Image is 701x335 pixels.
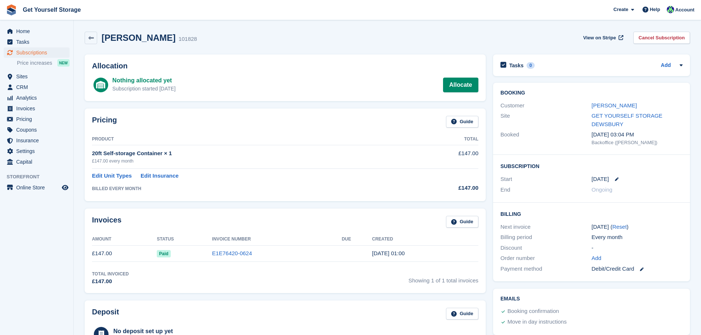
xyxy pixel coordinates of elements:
div: BILLED EVERY MONTH [92,185,406,192]
span: Help [650,6,660,13]
a: menu [4,103,70,114]
span: Showing 1 of 1 total invoices [408,271,478,286]
a: [PERSON_NAME] [592,102,637,108]
div: Discount [500,244,591,252]
span: Settings [16,146,60,156]
span: Create [613,6,628,13]
div: Booked [500,131,591,146]
div: Total Invoiced [92,271,129,277]
a: menu [4,114,70,124]
th: Status [157,234,212,245]
img: Julian Taylor [667,6,674,13]
div: £147.00 [406,184,478,192]
time: 2025-08-16 00:00:00 UTC [592,175,609,183]
div: Every month [592,233,683,242]
h2: Deposit [92,308,119,320]
div: Payment method [500,265,591,273]
a: Allocate [443,78,478,92]
div: Subscription started [DATE] [112,85,176,93]
h2: Tasks [509,62,524,69]
a: Reset [612,224,627,230]
span: Paid [157,250,170,257]
a: Preview store [61,183,70,192]
th: Product [92,133,406,145]
th: Total [406,133,478,145]
span: Pricing [16,114,60,124]
div: Nothing allocated yet [112,76,176,85]
a: menu [4,135,70,146]
div: Debit/Credit Card [592,265,683,273]
a: menu [4,146,70,156]
div: Order number [500,254,591,263]
th: Created [372,234,478,245]
a: Get Yourself Storage [20,4,84,16]
h2: Allocation [92,62,478,70]
a: menu [4,47,70,58]
th: Amount [92,234,157,245]
div: Customer [500,101,591,110]
h2: Pricing [92,116,117,128]
a: Add [592,254,602,263]
a: Guide [446,116,478,128]
div: Backoffice ([PERSON_NAME]) [592,139,683,146]
a: Price increases NEW [17,59,70,67]
div: £147.00 [92,277,129,286]
span: Capital [16,157,60,167]
div: 20ft Self-storage Container × 1 [92,149,406,158]
span: CRM [16,82,60,92]
th: Invoice Number [212,234,341,245]
a: Edit Insurance [141,172,178,180]
div: NEW [57,59,70,67]
div: [DATE] 03:04 PM [592,131,683,139]
a: menu [4,125,70,135]
a: menu [4,93,70,103]
h2: Billing [500,210,683,217]
h2: [PERSON_NAME] [102,33,176,43]
span: Ongoing [592,186,613,193]
a: menu [4,182,70,193]
span: Coupons [16,125,60,135]
a: View on Stripe [580,32,625,44]
div: - [592,244,683,252]
a: E1E76420-0624 [212,250,252,256]
span: Online Store [16,182,60,193]
div: 0 [527,62,535,69]
a: Guide [446,308,478,320]
a: Add [661,61,671,70]
h2: Subscription [500,162,683,170]
div: Booking confirmation [507,307,559,316]
div: 101828 [178,35,197,43]
a: menu [4,71,70,82]
span: Analytics [16,93,60,103]
th: Due [342,234,372,245]
div: Next invoice [500,223,591,231]
time: 2025-08-16 00:00:35 UTC [372,250,405,256]
span: Storefront [7,173,73,181]
a: menu [4,26,70,36]
td: £147.00 [406,145,478,168]
a: Cancel Subscription [633,32,690,44]
td: £147.00 [92,245,157,262]
span: Home [16,26,60,36]
div: [DATE] ( ) [592,223,683,231]
div: Site [500,112,591,128]
h2: Emails [500,296,683,302]
span: Invoices [16,103,60,114]
a: Guide [446,216,478,228]
div: Move in day instructions [507,318,567,327]
span: Tasks [16,37,60,47]
a: GET YOURSELF STORAGE DEWSBURY [592,113,663,127]
div: End [500,186,591,194]
span: Price increases [17,60,52,67]
span: Account [675,6,694,14]
span: Insurance [16,135,60,146]
a: menu [4,82,70,92]
a: Edit Unit Types [92,172,132,180]
div: £147.00 every month [92,158,406,164]
h2: Invoices [92,216,121,228]
div: Start [500,175,591,183]
h2: Booking [500,90,683,96]
img: stora-icon-8386f47178a22dfd0bd8f6a31ec36ba5ce8667c1dd55bd0f319d3a0aa187defe.svg [6,4,17,15]
span: View on Stripe [583,34,616,42]
a: menu [4,157,70,167]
